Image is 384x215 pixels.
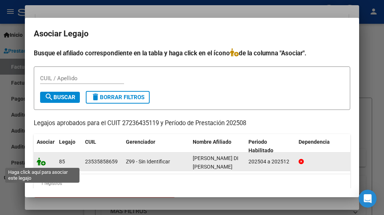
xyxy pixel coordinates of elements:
button: Borrar Filtros [86,91,150,104]
span: GONZALEZ DI MARCO BALTAZAR AARON [193,155,238,170]
span: Legajo [59,139,75,145]
h2: Asociar Legajo [34,27,350,41]
datatable-header-cell: Asociar [34,134,56,159]
span: Borrar Filtros [91,94,144,101]
p: Legajos aprobados para el CUIT 27236435119 y Período de Prestación 202508 [34,119,350,128]
span: Dependencia [299,139,330,145]
span: Z99 - Sin Identificar [126,159,170,164]
div: 202504 a 202512 [248,157,293,166]
span: 85 [59,159,65,164]
div: 23535858659 [85,157,118,166]
datatable-header-cell: Gerenciador [123,134,190,159]
span: Gerenciador [126,139,155,145]
button: Buscar [40,92,80,103]
datatable-header-cell: Legajo [56,134,82,159]
h4: Busque el afiliado correspondiente en la tabla y haga click en el ícono de la columna "Asociar". [34,48,350,58]
span: CUIL [85,139,96,145]
datatable-header-cell: Dependencia [296,134,351,159]
datatable-header-cell: Nombre Afiliado [190,134,245,159]
div: Open Intercom Messenger [359,190,377,208]
mat-icon: delete [91,92,100,101]
span: Periodo Habilitado [248,139,273,153]
datatable-header-cell: CUIL [82,134,123,159]
div: 1 registros [34,174,350,193]
datatable-header-cell: Periodo Habilitado [245,134,296,159]
span: Buscar [45,94,75,101]
span: Nombre Afiliado [193,139,231,145]
mat-icon: search [45,92,53,101]
span: Asociar [37,139,55,145]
